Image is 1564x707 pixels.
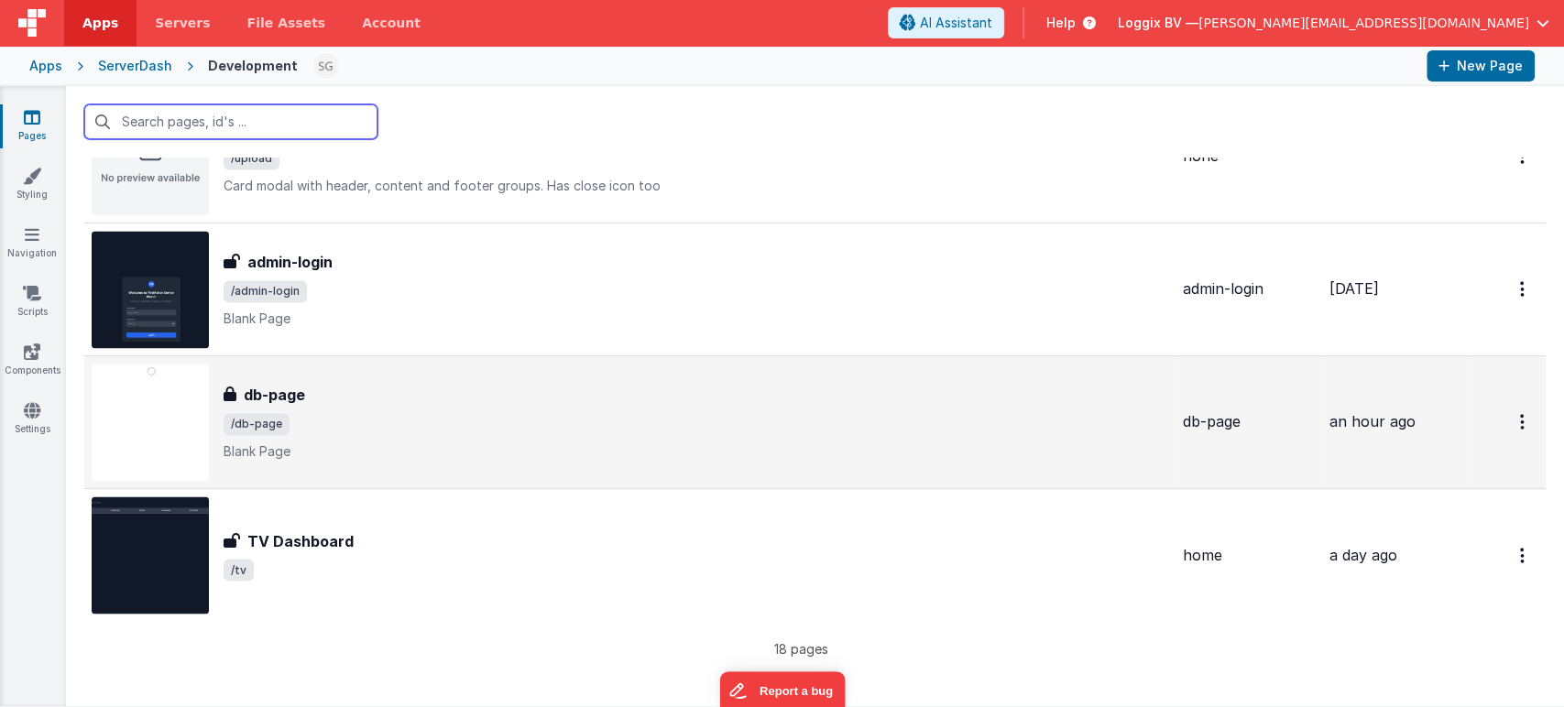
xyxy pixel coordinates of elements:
h3: admin-login [247,251,333,273]
h3: TV Dashboard [247,529,354,551]
span: File Assets [247,14,326,32]
div: home [1183,544,1315,565]
span: Servers [155,14,210,32]
div: ServerDash [98,57,172,75]
button: New Page [1427,50,1535,82]
div: Development [208,57,298,75]
span: /admin-login [224,280,307,302]
p: Blank Page [224,442,1168,461]
span: a day ago [1329,545,1397,563]
span: Loggix BV — [1118,14,1198,32]
input: Search pages, id's ... [84,104,377,139]
button: AI Assistant [888,7,1004,38]
span: Apps [82,14,118,32]
h3: db-page [244,384,305,406]
div: db-page [1183,411,1315,432]
span: [PERSON_NAME][EMAIL_ADDRESS][DOMAIN_NAME] [1198,14,1529,32]
p: 18 pages [84,639,1518,658]
button: Options [1509,403,1538,441]
button: Options [1509,536,1538,573]
img: 497ae24fd84173162a2d7363e3b2f127 [313,53,339,79]
span: [DATE] [1329,279,1379,298]
button: Options [1509,270,1538,308]
span: /db-page [224,413,290,435]
p: Blank Page [224,310,1168,328]
button: Loggix BV — [PERSON_NAME][EMAIL_ADDRESS][DOMAIN_NAME] [1118,14,1549,32]
span: an hour ago [1329,412,1416,430]
div: admin-login [1183,278,1315,299]
span: AI Assistant [920,14,992,32]
p: Card modal with header, content and footer groups. Has close icon too [224,177,1168,195]
span: /tv [224,559,254,581]
span: /upload [224,147,279,169]
div: Apps [29,57,62,75]
span: Help [1046,14,1076,32]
